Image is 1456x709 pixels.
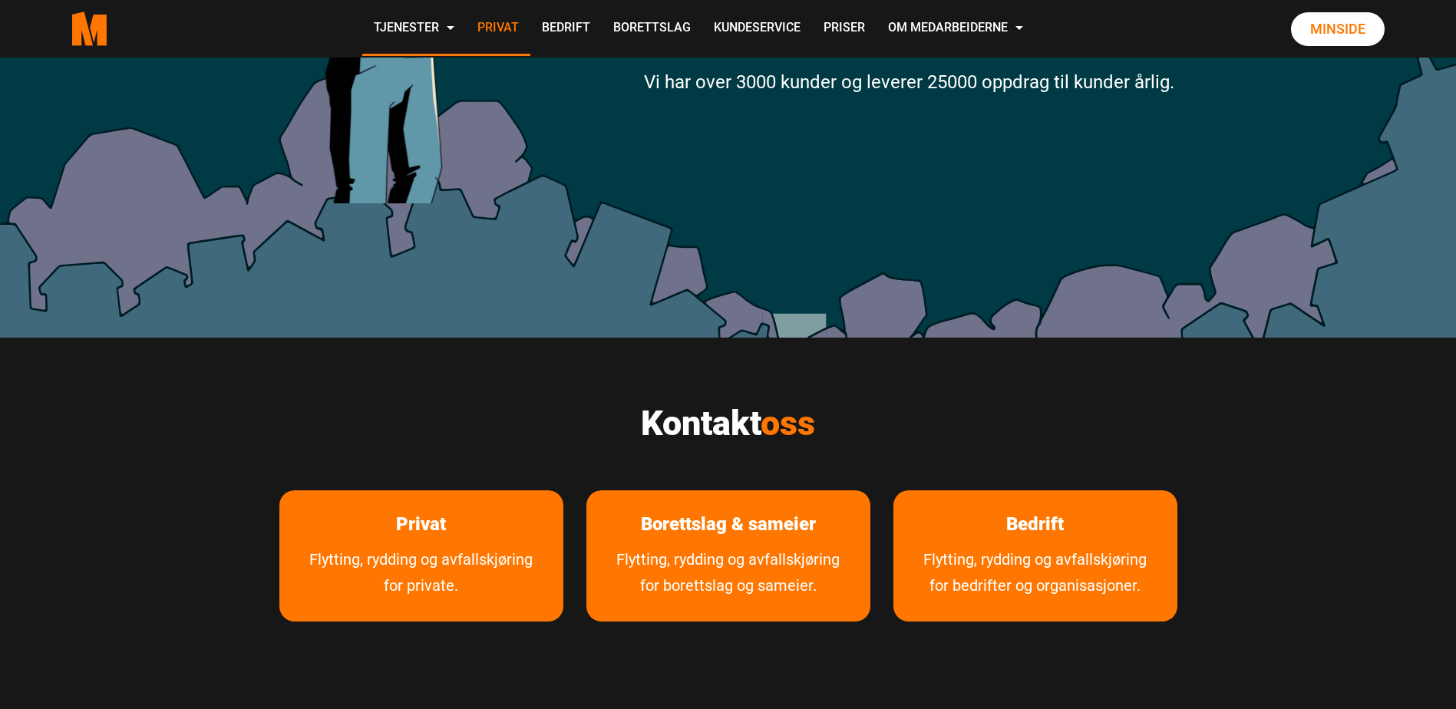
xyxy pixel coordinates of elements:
[602,2,702,56] a: Borettslag
[466,2,530,56] a: Privat
[983,490,1087,559] a: les mer om Bedrift
[702,2,812,56] a: Kundeservice
[893,546,1177,622] a: Tjenester vi tilbyr bedrifter og organisasjoner
[761,403,815,444] span: oss
[618,490,839,559] a: Les mer om Borettslag & sameier
[373,490,469,559] a: les mer om Privat
[362,2,466,56] a: Tjenester
[1291,12,1385,46] a: Minside
[877,2,1035,56] a: Om Medarbeiderne
[530,2,602,56] a: Bedrift
[279,546,563,622] a: Flytting, rydding og avfallskjøring for private.
[644,71,1174,93] span: Vi har over 3000 kunder og leverer 25000 oppdrag til kunder årlig.
[586,546,870,622] a: Tjenester for borettslag og sameier
[812,2,877,56] a: Priser
[279,403,1177,444] h2: Kontakt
